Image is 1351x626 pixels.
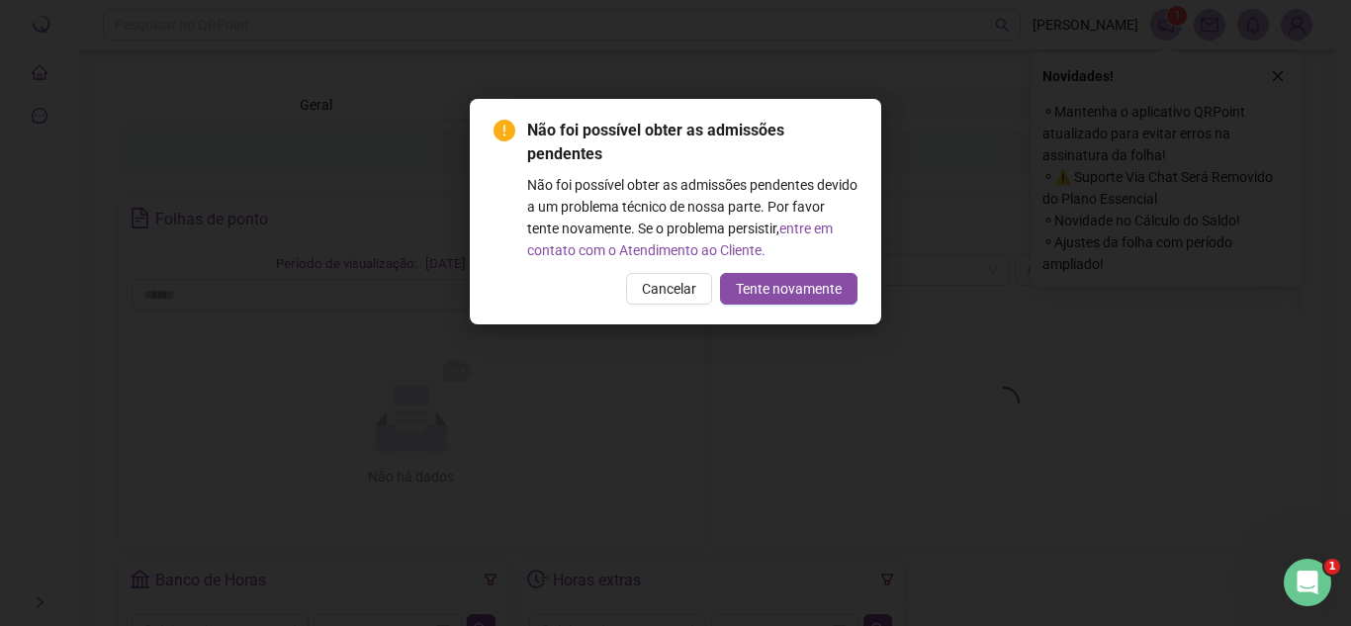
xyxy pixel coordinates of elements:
[626,273,712,305] button: Cancelar
[642,278,696,300] span: Cancelar
[1284,559,1331,606] iframe: Intercom live chat
[720,273,857,305] button: Tente novamente
[494,120,515,141] span: exclamation-circle
[527,119,857,166] span: Não foi possível obter as admissões pendentes
[527,177,857,236] span: Não foi possível obter as admissões pendentes devido a um problema técnico de nossa parte. Por fa...
[736,278,842,300] span: Tente novamente
[1324,559,1340,575] span: 1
